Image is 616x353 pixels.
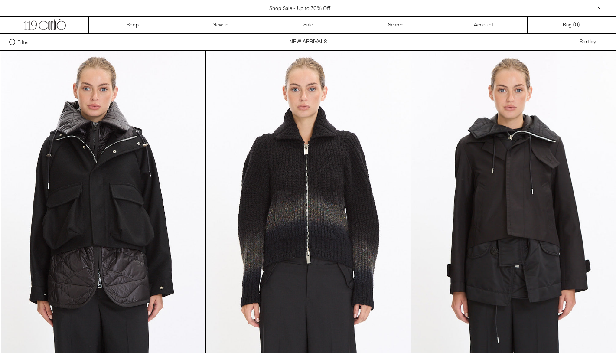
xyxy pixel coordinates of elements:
a: Bag () [528,17,615,33]
a: Shop [89,17,176,33]
div: Sort by [529,34,607,50]
span: Filter [17,39,29,45]
span: ) [575,21,580,29]
a: New In [176,17,264,33]
a: Shop Sale - Up to 70% Off [269,5,330,12]
a: Sale [264,17,352,33]
a: Account [440,17,528,33]
span: 0 [575,22,578,29]
a: Search [352,17,440,33]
